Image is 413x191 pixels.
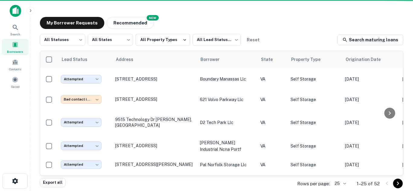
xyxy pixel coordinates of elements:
[200,139,254,153] p: [PERSON_NAME] industrial ncna portf
[2,39,28,55] a: Borrowers
[345,119,396,126] p: [DATE]
[61,118,102,127] div: Attempted
[10,32,20,37] span: Search
[393,179,403,188] button: Go to next page
[337,34,403,45] a: Search maturing loans
[260,119,285,126] p: VA
[40,17,104,29] button: My Borrower Requests
[112,51,197,68] th: Address
[11,84,20,89] span: Saved
[7,49,23,54] span: Borrowers
[115,117,194,128] p: 9515 Technology Dr [PERSON_NAME], [GEOGRAPHIC_DATA]
[200,56,227,63] span: Borrower
[40,32,85,48] div: All Statuses
[260,143,285,149] p: VA
[115,162,194,167] p: [STREET_ADDRESS][PERSON_NAME]
[261,56,281,63] span: State
[291,96,339,103] p: Self Storage
[115,76,194,82] p: [STREET_ADDRESS]
[345,143,396,149] p: [DATE]
[107,17,154,29] button: Recommended
[260,161,285,168] p: VA
[200,76,254,82] p: boundary manassas llc
[116,56,141,63] span: Address
[61,56,95,63] span: Lead Status
[291,143,339,149] p: Self Storage
[40,178,66,187] button: Export all
[193,32,241,48] div: All Lead Statuses
[257,51,288,68] th: State
[61,142,102,150] div: Attempted
[2,56,28,73] a: Contacts
[291,119,339,126] p: Self Storage
[2,21,28,38] a: Search
[10,5,21,17] img: capitalize-icon.png
[345,76,396,82] p: [DATE]
[61,95,102,104] div: Bad contact info
[288,51,342,68] th: Property Type
[9,67,21,72] span: Contacts
[345,161,396,168] p: [DATE]
[200,119,254,126] p: d2 tech park llc
[2,74,28,90] a: Saved
[58,51,112,68] th: Lead Status
[243,34,263,46] button: Reset
[342,51,399,68] th: Origination Date
[291,56,328,63] span: Property Type
[115,143,194,148] p: [STREET_ADDRESS]
[260,76,285,82] p: VA
[61,160,102,169] div: Attempted
[147,15,159,21] div: NEW
[135,34,190,46] button: All Property Types
[197,51,257,68] th: Borrower
[332,179,347,188] div: 25
[346,56,389,63] span: Origination Date
[200,161,254,168] p: pal norfolk storage llc
[200,96,254,103] p: 621 volvo parkway llc
[383,143,413,172] iframe: Chat Widget
[345,96,396,103] p: [DATE]
[260,96,285,103] p: VA
[88,32,133,48] div: All States
[291,76,339,82] p: Self Storage
[115,97,194,102] p: [STREET_ADDRESS]
[357,180,380,187] p: 1–25 of 52
[291,161,339,168] p: Self Storage
[61,75,102,84] div: Attempted
[297,180,330,187] p: Rows per page:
